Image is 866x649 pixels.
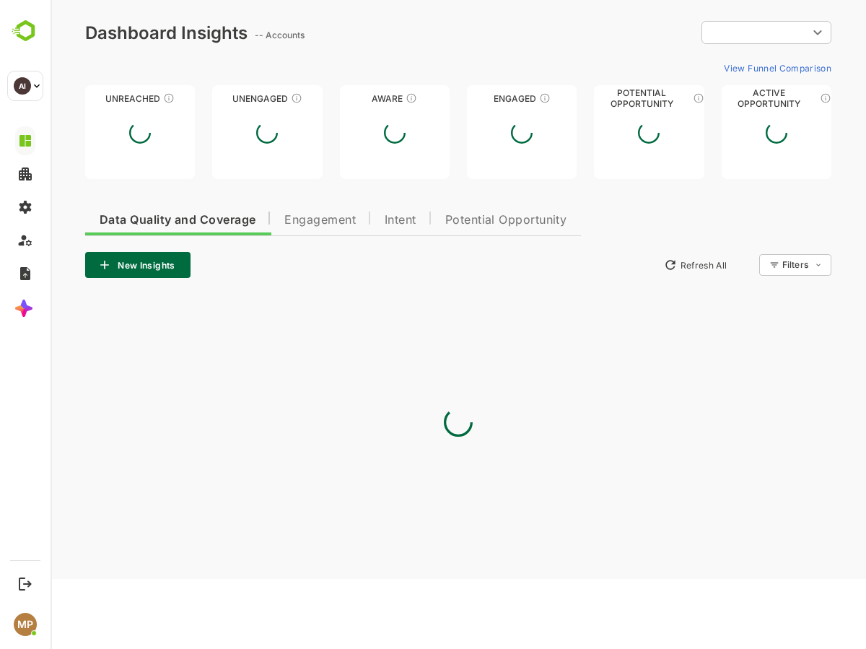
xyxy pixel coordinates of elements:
[732,259,758,270] div: Filters
[35,22,197,43] div: Dashboard Insights
[651,19,781,45] div: ​
[49,214,205,226] span: Data Quality and Coverage
[543,93,653,104] div: Potential Opportunity
[355,92,367,104] div: These accounts have just entered the buying cycle and need further nurturing
[416,93,526,104] div: Engaged
[642,92,654,104] div: These accounts are MQAs and can be passed on to Inside Sales
[7,17,44,45] img: BambooboxLogoMark.f1c84d78b4c51b1a7b5f700c9845e183.svg
[113,92,124,104] div: These accounts have not been engaged with for a defined time period
[204,30,258,40] ag: -- Accounts
[162,93,271,104] div: Unengaged
[35,252,140,278] button: New Insights
[730,252,781,278] div: Filters
[15,574,35,593] button: Logout
[240,92,252,104] div: These accounts have not shown enough engagement and need nurturing
[607,253,683,276] button: Refresh All
[334,214,366,226] span: Intent
[489,92,500,104] div: These accounts are warm, further nurturing would qualify them to MQAs
[14,77,31,95] div: AI
[668,56,781,79] button: View Funnel Comparison
[769,92,781,104] div: These accounts have open opportunities which might be at any of the Sales Stages
[671,93,781,104] div: Active Opportunity
[14,613,37,636] div: MP
[289,93,399,104] div: Aware
[35,93,144,104] div: Unreached
[234,214,305,226] span: Engagement
[395,214,517,226] span: Potential Opportunity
